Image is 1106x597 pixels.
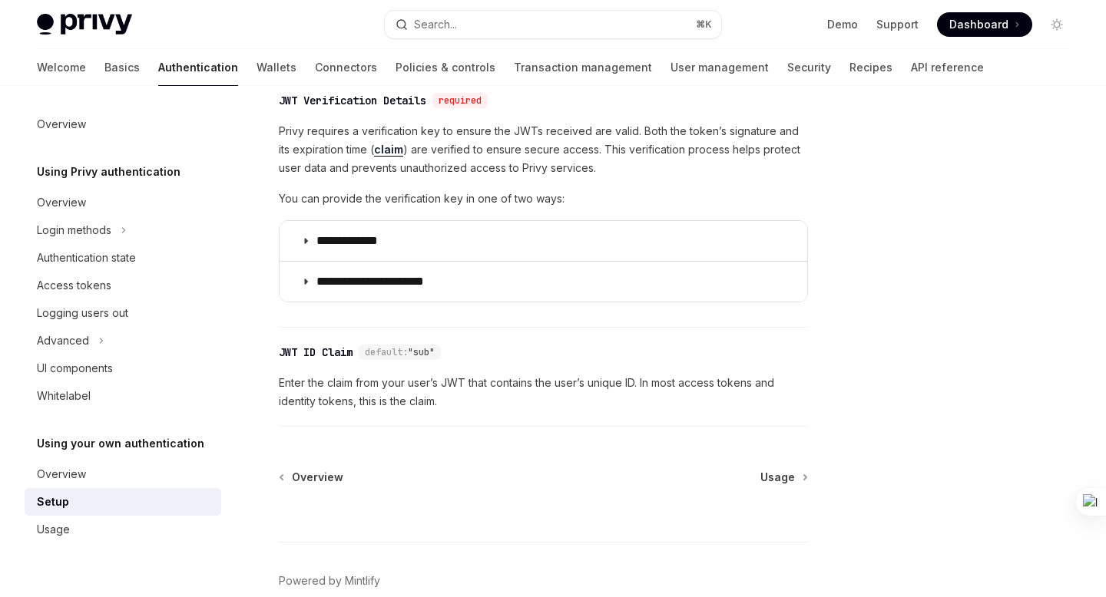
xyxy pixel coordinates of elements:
div: Overview [37,193,86,212]
div: Setup [37,493,69,511]
span: You can provide the verification key in one of two ways: [279,190,808,208]
span: default: [365,346,408,358]
div: Advanced [37,331,89,350]
div: JWT Verification Details [279,93,426,108]
a: Overview [25,189,221,216]
div: Authentication state [37,249,136,267]
a: Dashboard [937,12,1032,37]
button: Search...⌘K [385,11,720,38]
a: Setup [25,488,221,516]
div: Search... [414,15,457,34]
a: Policies & controls [396,49,495,86]
a: Transaction management [514,49,652,86]
a: Basics [104,49,140,86]
span: Dashboard [949,17,1008,32]
span: "sub" [408,346,435,358]
a: Welcome [37,49,86,86]
div: Logging users out [37,304,128,322]
h5: Using your own authentication [37,434,204,453]
span: ⌘ K [696,18,712,31]
a: Whitelabel [25,382,221,410]
div: Usage [37,520,70,539]
div: Access tokens [37,276,111,295]
a: Usage [760,470,806,485]
a: Wallets [257,49,296,86]
a: Authentication [158,49,238,86]
div: Overview [37,115,86,134]
img: light logo [37,14,132,35]
span: Usage [760,470,795,485]
button: Toggle dark mode [1045,12,1069,37]
span: Enter the claim from your user’s JWT that contains the user’s unique ID. In most access tokens an... [279,374,808,411]
a: UI components [25,355,221,382]
span: Privy requires a verification key to ensure the JWTs received are valid. Both the token’s signatu... [279,122,808,177]
a: Overview [280,470,343,485]
a: Support [876,17,919,32]
a: Demo [827,17,858,32]
div: Whitelabel [37,387,91,405]
a: Access tokens [25,272,221,299]
div: UI components [37,359,113,378]
a: Logging users out [25,299,221,327]
a: Overview [25,110,221,138]
a: Recipes [849,49,892,86]
a: Usage [25,516,221,543]
h5: Using Privy authentication [37,163,180,181]
a: Overview [25,460,221,488]
span: Overview [292,470,343,485]
div: Overview [37,465,86,483]
div: Login methods [37,221,111,239]
a: Powered by Mintlify [279,573,380,589]
div: JWT ID Claim [279,345,353,360]
a: User management [671,49,769,86]
a: Security [787,49,831,86]
a: Authentication state [25,244,221,272]
a: API reference [911,49,984,86]
a: claim [374,143,403,157]
a: Connectors [315,49,377,86]
div: required [432,93,488,108]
